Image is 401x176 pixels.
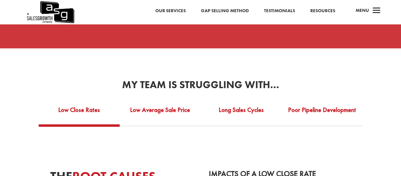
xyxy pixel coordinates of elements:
[200,103,281,124] a: Long Sales Cycles
[39,103,120,124] a: Low Close Rates
[264,7,295,15] a: Testimonials
[356,7,369,13] span: Menu
[310,7,335,15] a: Resources
[201,7,249,15] a: Gap Selling Method
[10,80,391,93] h2: My team is struggling with…
[371,5,383,17] span: a
[281,103,362,124] a: Poor Pipeline Development
[155,7,186,15] a: Our Services
[120,103,201,124] a: Low Average Sale Price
